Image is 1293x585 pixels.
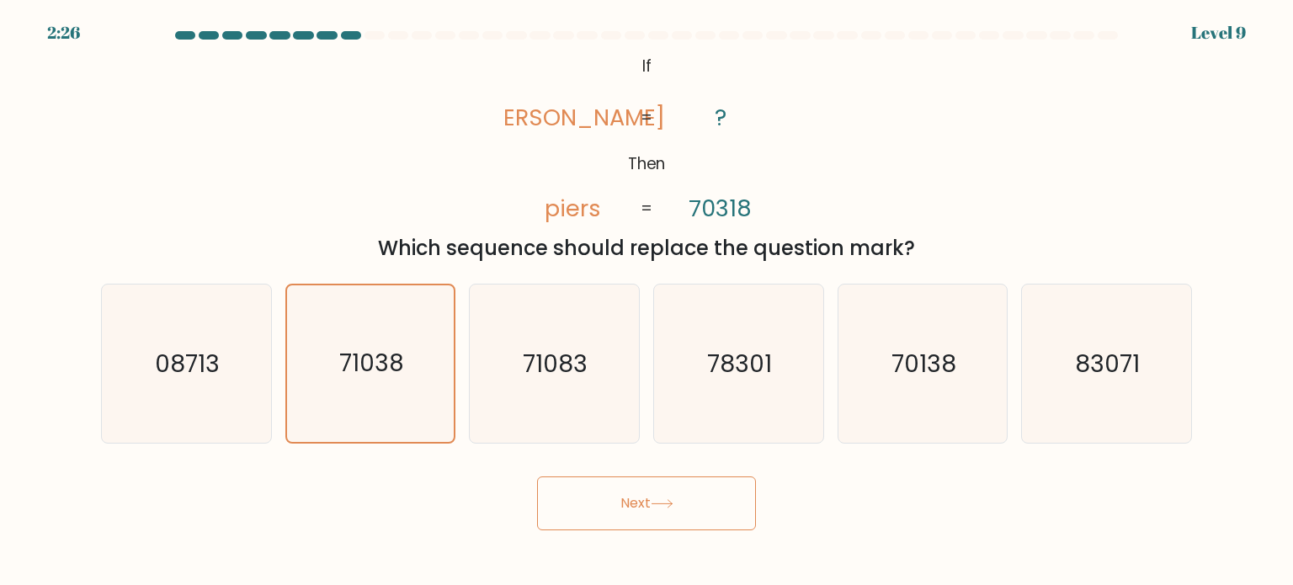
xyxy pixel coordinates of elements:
[715,102,726,133] tspan: ?
[891,346,956,380] text: 70138
[642,55,652,77] tspan: If
[339,347,404,380] text: 71038
[504,51,789,226] svg: @import url('[URL][DOMAIN_NAME]);
[1191,20,1246,45] div: Level 9
[480,102,665,133] tspan: [PERSON_NAME]
[641,198,652,221] tspan: =
[689,193,753,224] tspan: 70318
[708,346,773,380] text: 78301
[544,193,600,224] tspan: piers
[537,476,756,530] button: Next
[111,233,1182,263] div: Which sequence should replace the question mark?
[1076,346,1141,380] text: 83071
[47,20,80,45] div: 2:26
[156,346,221,380] text: 08713
[524,346,588,380] text: 71083
[628,153,666,176] tspan: Then
[641,106,652,129] tspan: =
